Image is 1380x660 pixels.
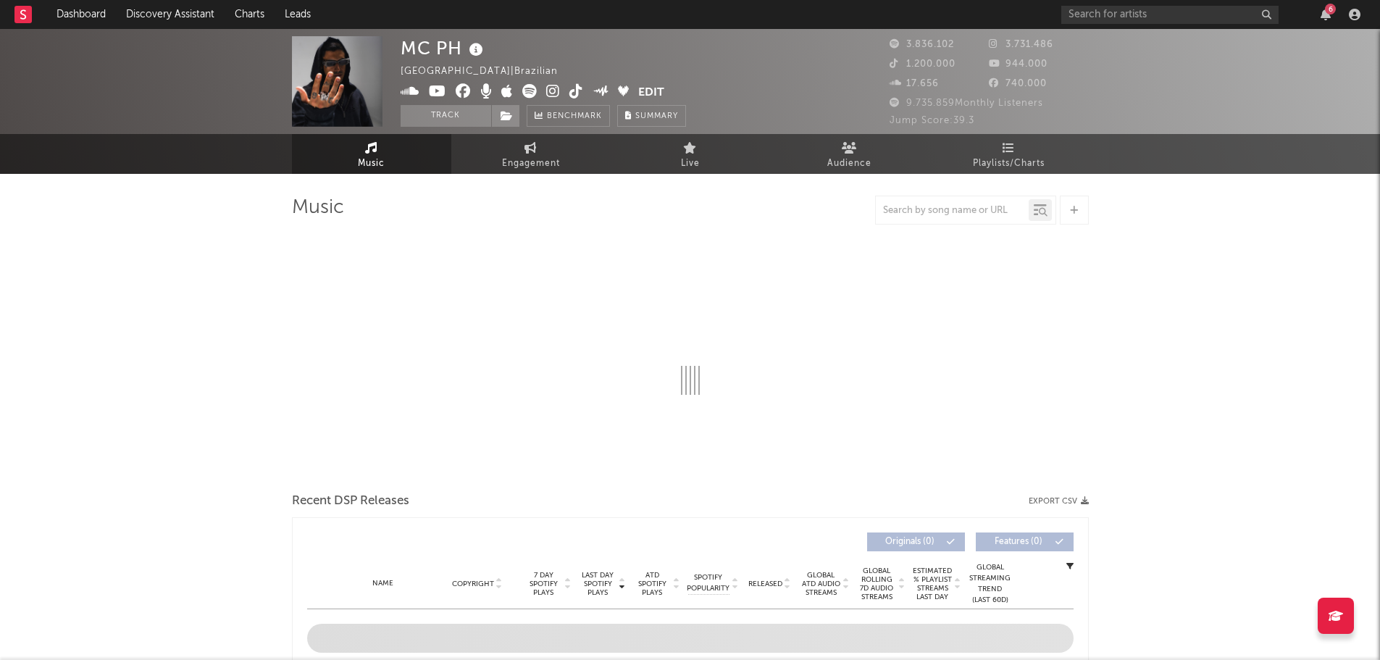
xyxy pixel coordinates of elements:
[579,571,617,597] span: Last Day Spotify Plays
[451,134,611,174] a: Engagement
[547,108,602,125] span: Benchmark
[770,134,929,174] a: Audience
[638,84,664,102] button: Edit
[524,571,563,597] span: 7 Day Spotify Plays
[929,134,1089,174] a: Playlists/Charts
[989,40,1053,49] span: 3.731.486
[748,580,782,588] span: Released
[969,562,1012,606] div: Global Streaming Trend (Last 60D)
[890,59,955,69] span: 1.200.000
[1029,497,1089,506] button: Export CSV
[890,116,974,125] span: Jump Score: 39.3
[687,572,729,594] span: Spotify Popularity
[502,155,560,172] span: Engagement
[681,155,700,172] span: Live
[617,105,686,127] button: Summary
[976,532,1074,551] button: Features(0)
[635,112,678,120] span: Summary
[867,532,965,551] button: Originals(0)
[890,40,954,49] span: 3.836.102
[1325,4,1336,14] div: 6
[1061,6,1279,24] input: Search for artists
[336,578,431,589] div: Name
[801,571,841,597] span: Global ATD Audio Streams
[827,155,871,172] span: Audience
[890,79,939,88] span: 17.656
[1321,9,1331,20] button: 6
[358,155,385,172] span: Music
[857,567,897,601] span: Global Rolling 7D Audio Streams
[527,105,610,127] a: Benchmark
[913,567,953,601] span: Estimated % Playlist Streams Last Day
[985,538,1052,546] span: Features ( 0 )
[452,580,494,588] span: Copyright
[989,79,1047,88] span: 740.000
[292,134,451,174] a: Music
[401,63,574,80] div: [GEOGRAPHIC_DATA] | Brazilian
[876,205,1029,217] input: Search by song name or URL
[973,155,1045,172] span: Playlists/Charts
[989,59,1047,69] span: 944.000
[890,99,1043,108] span: 9.735.859 Monthly Listeners
[633,571,672,597] span: ATD Spotify Plays
[611,134,770,174] a: Live
[292,493,409,510] span: Recent DSP Releases
[877,538,943,546] span: Originals ( 0 )
[401,36,487,60] div: MC PH
[401,105,491,127] button: Track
